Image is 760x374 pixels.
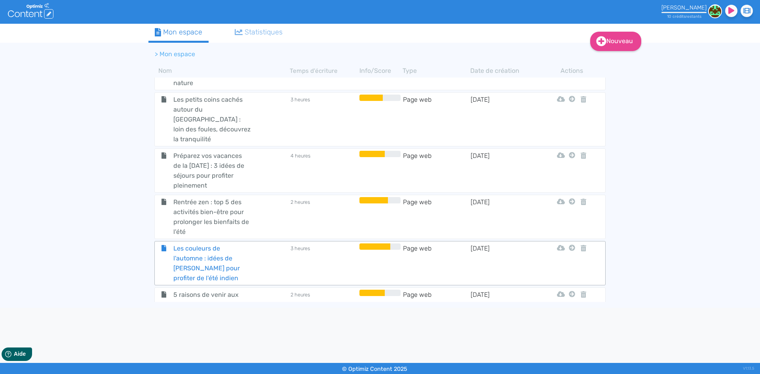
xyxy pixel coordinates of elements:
th: Nom [154,66,290,76]
td: 2 heures [290,290,357,329]
span: Préparez vos vacances de la [DATE] : 3 idées de séjours pour profiter pleinement [167,151,256,190]
td: [DATE] [470,243,538,283]
a: Nouveau [590,32,641,51]
a: Statistiques [228,24,289,41]
td: Page web [403,290,470,329]
td: 3 heures [290,243,357,283]
td: 3 heures [290,95,357,144]
span: Les couleurs de l'automne : idées de [PERSON_NAME] pour profiter de l'été indien [167,243,256,283]
td: 4 heures [290,151,357,190]
small: © Optimiz Content 2025 [342,366,407,372]
td: [DATE] [470,290,538,329]
nav: breadcrumb [148,45,544,64]
span: Les petits coins cachés autour du [GEOGRAPHIC_DATA] : loin des foules, découvrez la tranquilité [167,95,256,144]
small: 10 crédit restant [667,14,701,19]
div: Statistiques [235,27,283,38]
th: Temps d'écriture [290,66,357,76]
div: [PERSON_NAME] [661,4,707,11]
td: Page web [403,151,470,190]
th: Actions [567,66,577,76]
span: s [684,14,686,19]
img: c196cae49c909dfeeae31401f57600bd [708,4,722,18]
li: > Mon espace [155,49,195,59]
td: Page web [403,197,470,237]
span: Rentrée zen : top 5 des activités bien-être pour prolonger les bienfaits de l'été [167,197,256,237]
span: s [699,14,701,19]
a: Mon espace [148,24,209,43]
th: Date de création [470,66,538,76]
td: Page web [403,243,470,283]
th: Type [403,66,470,76]
td: Page web [403,95,470,144]
td: [DATE] [470,95,538,144]
div: Mon espace [155,27,202,38]
th: Info/Score [357,66,403,76]
td: [DATE] [470,151,538,190]
td: [DATE] [470,197,538,237]
div: V1.13.5 [743,363,754,374]
span: 5 raisons de venir aux Sources du [GEOGRAPHIC_DATA] en automne (et pas en été !) [167,290,256,329]
td: 2 heures [290,197,357,237]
